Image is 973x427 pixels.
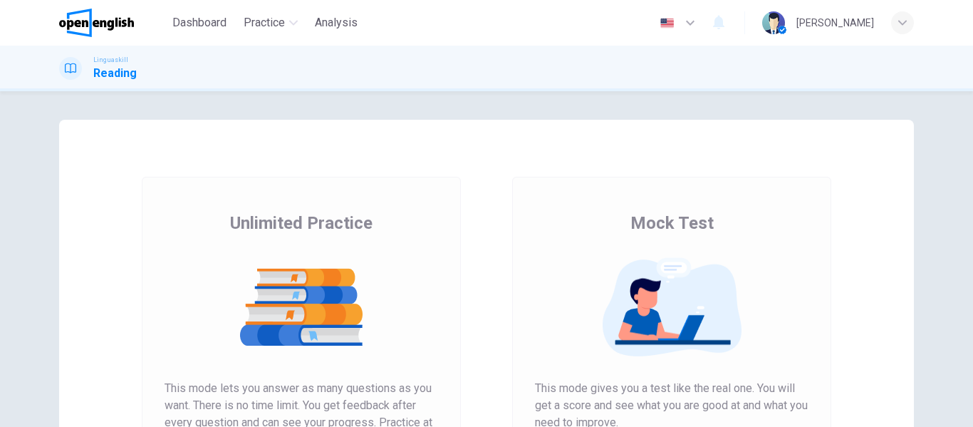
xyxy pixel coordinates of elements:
[172,14,227,31] span: Dashboard
[59,9,167,37] a: OpenEnglish logo
[93,55,128,65] span: Linguaskill
[167,10,232,36] button: Dashboard
[244,14,285,31] span: Practice
[230,212,373,235] span: Unlimited Practice
[93,65,137,82] h1: Reading
[309,10,363,36] button: Analysis
[315,14,358,31] span: Analysis
[658,18,676,29] img: en
[630,212,714,235] span: Mock Test
[796,14,874,31] div: [PERSON_NAME]
[238,10,303,36] button: Practice
[59,9,134,37] img: OpenEnglish logo
[762,11,785,34] img: Profile picture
